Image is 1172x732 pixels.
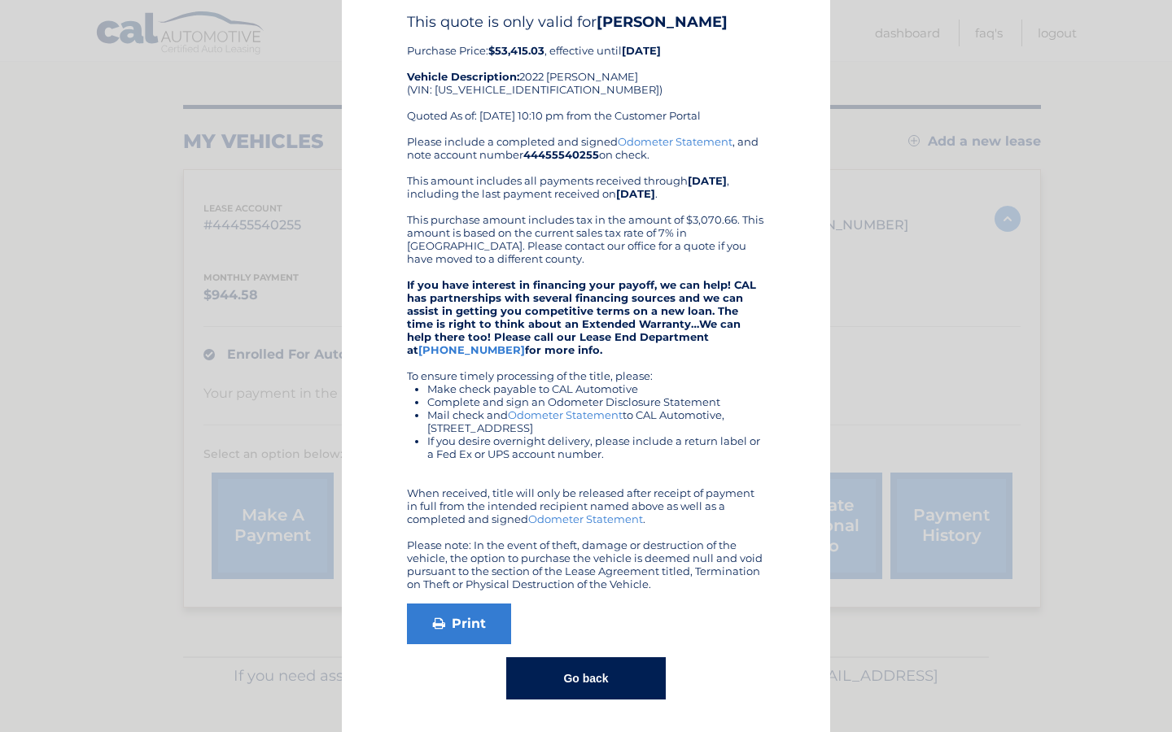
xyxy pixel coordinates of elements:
button: Go back [506,657,665,699]
b: [DATE] [616,187,655,200]
a: Odometer Statement [618,135,732,148]
li: Make check payable to CAL Automotive [427,382,765,395]
div: Please include a completed and signed , and note account number on check. This amount includes al... [407,135,765,590]
b: [DATE] [688,174,727,187]
li: Mail check and to CAL Automotive, [STREET_ADDRESS] [427,408,765,434]
strong: If you have interest in financing your payoff, we can help! CAL has partnerships with several fin... [407,278,756,356]
a: Odometer Statement [528,512,643,525]
div: Purchase Price: , effective until 2022 [PERSON_NAME] (VIN: [US_VEHICLE_IDENTIFICATION_NUMBER]) Qu... [407,13,765,135]
a: Print [407,603,511,644]
a: [PHONE_NUMBER] [418,343,525,356]
h4: This quote is only valid for [407,13,765,31]
b: [PERSON_NAME] [597,13,728,31]
strong: Vehicle Description: [407,70,519,83]
li: If you desire overnight delivery, please include a return label or a Fed Ex or UPS account number. [427,434,765,460]
b: $53,415.03 [488,44,544,57]
b: [DATE] [622,44,661,57]
b: 44455540255 [523,148,599,161]
a: Odometer Statement [508,408,623,421]
li: Complete and sign an Odometer Disclosure Statement [427,395,765,408]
